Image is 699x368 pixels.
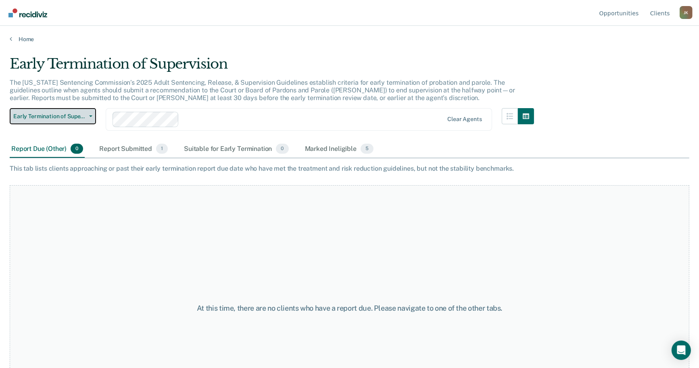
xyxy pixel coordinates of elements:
p: The [US_STATE] Sentencing Commission’s 2025 Adult Sentencing, Release, & Supervision Guidelines e... [10,79,515,102]
a: Home [10,36,689,43]
div: Open Intercom Messenger [672,341,691,360]
div: Report Due (Other)0 [10,140,85,158]
div: Clear agents [447,116,482,123]
div: J K [680,6,693,19]
span: 5 [361,144,373,154]
button: Early Termination of Supervision [10,108,96,124]
div: This tab lists clients approaching or past their early termination report due date who have met t... [10,165,689,172]
div: Report Submitted1 [98,140,169,158]
span: 1 [156,144,168,154]
span: 0 [71,144,83,154]
div: Suitable for Early Termination0 [182,140,290,158]
span: 0 [276,144,288,154]
div: At this time, there are no clients who have a report due. Please navigate to one of the other tabs. [180,304,520,313]
button: Profile dropdown button [680,6,693,19]
span: Early Termination of Supervision [13,113,86,120]
div: Marked Ineligible5 [303,140,376,158]
div: Early Termination of Supervision [10,56,534,79]
img: Recidiviz [8,8,47,17]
